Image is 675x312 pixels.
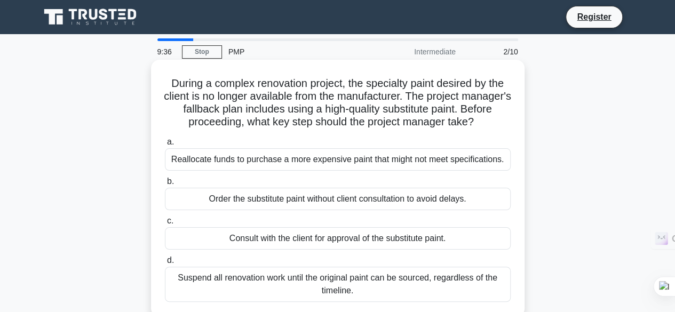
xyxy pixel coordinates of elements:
span: a. [167,137,174,146]
div: PMP [222,41,369,62]
h5: During a complex renovation project, the specialty paint desired by the client is no longer avail... [164,77,512,129]
div: 9:36 [151,41,182,62]
div: Reallocate funds to purchase a more expensive paint that might not meet specifications. [165,148,511,171]
a: Stop [182,45,222,59]
div: Consult with the client for approval of the substitute paint. [165,227,511,250]
div: 2/10 [462,41,525,62]
span: c. [167,216,173,225]
div: Suspend all renovation work until the original paint can be sourced, regardless of the timeline. [165,267,511,302]
span: b. [167,177,174,186]
a: Register [570,10,617,23]
div: Order the substitute paint without client consultation to avoid delays. [165,188,511,210]
div: Intermediate [369,41,462,62]
span: d. [167,255,174,265]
